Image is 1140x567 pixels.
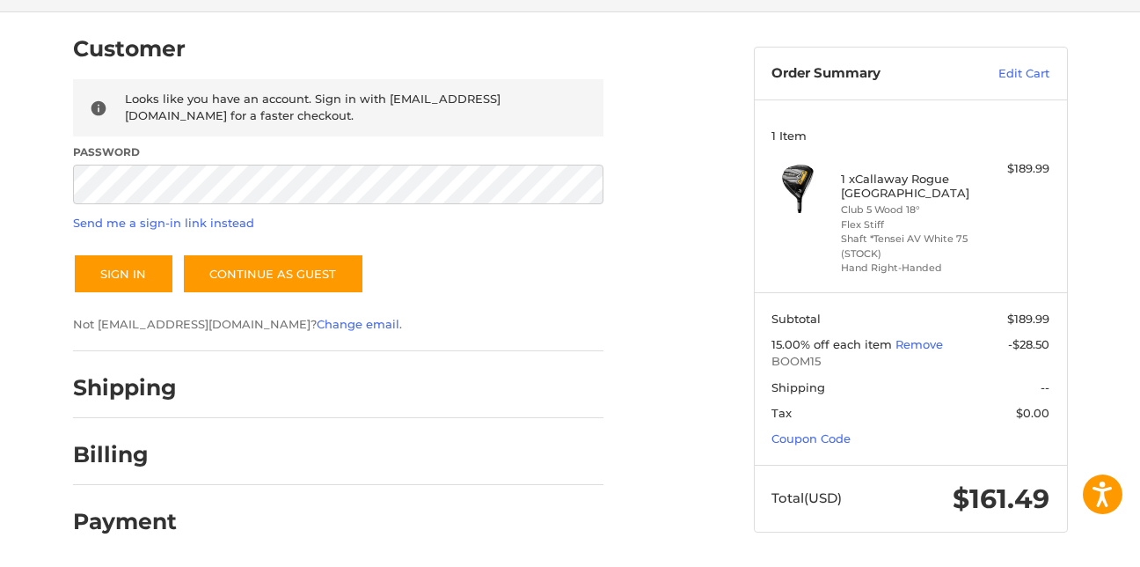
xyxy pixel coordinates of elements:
span: -$28.50 [1008,337,1049,351]
a: Remove [895,337,943,351]
span: Subtotal [771,312,821,326]
button: Sign In [73,254,174,294]
h2: Shipping [73,374,177,401]
span: Shipping [771,380,825,394]
span: -- [1041,380,1049,394]
li: Shaft *Tensei AV White 75 (STOCK) [841,232,976,261]
h3: Order Summary [771,65,961,83]
a: Continue as guest [182,254,364,294]
span: $189.99 [1007,312,1049,326]
span: Tax [771,406,792,420]
p: Not [EMAIL_ADDRESS][DOMAIN_NAME]? . [73,316,603,334]
a: Send me a sign-in link instead [73,216,254,230]
a: Change email [317,317,399,331]
h2: Billing [73,441,176,468]
a: Coupon Code [771,431,851,445]
h2: Payment [73,508,177,535]
a: Edit Cart [961,65,1049,83]
li: Hand Right-Handed [841,261,976,276]
span: BOOM15 [771,353,1049,371]
div: $189.99 [980,160,1049,178]
span: Looks like you have an account. Sign in with [EMAIL_ADDRESS][DOMAIN_NAME] for a faster checkout. [125,92,501,123]
li: Club 5 Wood 18° [841,202,976,217]
span: $161.49 [953,482,1049,515]
span: 15.00% off each item [771,337,895,351]
h4: 1 x Callaway Rogue [GEOGRAPHIC_DATA] [841,172,976,201]
label: Password [73,144,603,160]
span: Total (USD) [771,490,842,506]
h3: 1 Item [771,129,1049,143]
iframe: Google Customer Reviews [995,519,1140,567]
h2: Customer [73,35,186,63]
li: Flex Stiff [841,217,976,232]
span: $0.00 [1016,406,1049,420]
